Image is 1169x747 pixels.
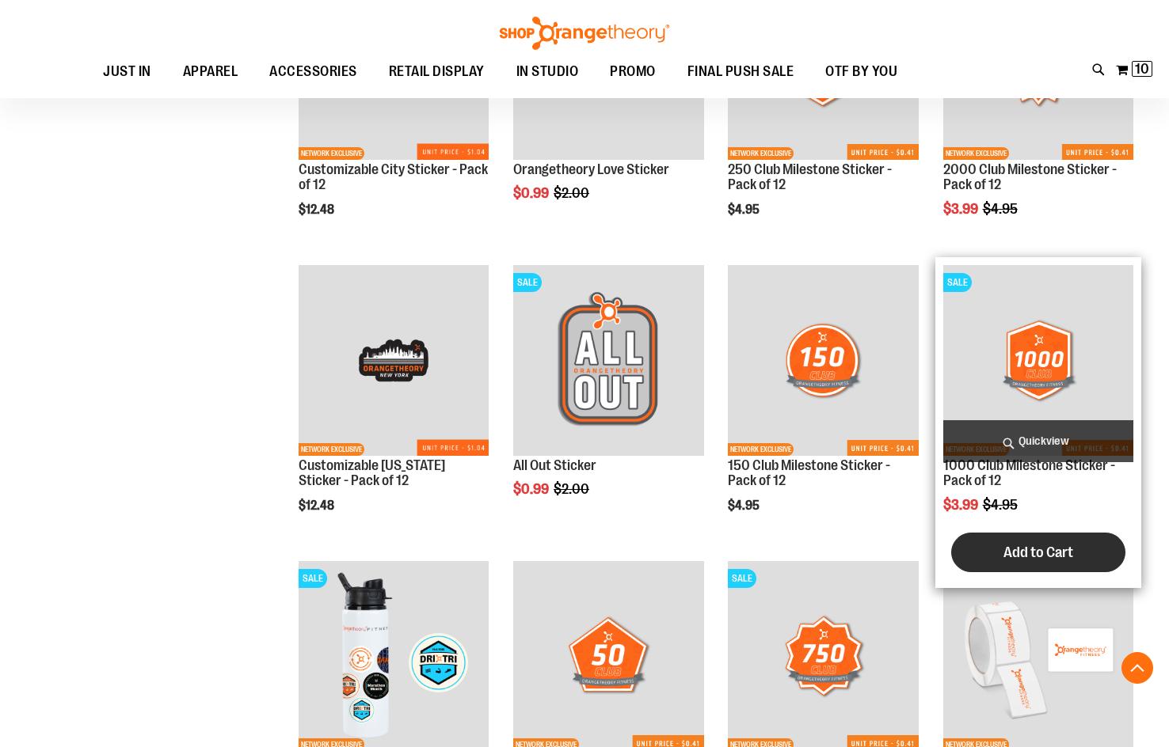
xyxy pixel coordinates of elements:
[983,497,1020,513] span: $4.95
[253,54,373,90] a: ACCESSORIES
[943,161,1117,193] a: 2000 Club Milestone Sticker - Pack of 12
[299,265,489,455] img: Product image for Customizable New York Sticker - 12 PK
[1121,652,1153,684] button: Back To Top
[610,54,656,89] span: PROMO
[554,481,592,497] span: $2.00
[943,265,1133,457] a: 1000 Club Milestone Sticker - Pack of 12SALENETWORK EXCLUSIVE
[825,54,897,89] span: OTF BY YOU
[513,161,669,177] a: Orangetheory Love Sticker
[672,54,810,90] a: FINAL PUSH SALE
[594,54,672,90] a: PROMO
[299,265,489,457] a: Product image for Customizable New York Sticker - 12 PKNETWORK EXCLUSIVE
[943,497,981,513] span: $3.99
[299,161,488,193] a: Customizable City Sticker - Pack of 12
[983,201,1020,217] span: $4.95
[728,147,794,160] span: NETWORK EXCLUSIVE
[1135,61,1149,77] span: 10
[728,443,794,456] span: NETWORK EXCLUSIVE
[167,54,254,90] a: APPAREL
[943,273,972,292] span: SALE
[513,185,551,201] span: $0.99
[299,203,337,217] span: $12.48
[728,499,762,513] span: $4.95
[943,147,1009,160] span: NETWORK EXCLUSIVE
[943,420,1133,462] a: Quickview
[299,443,364,456] span: NETWORK EXCLUSIVE
[389,54,485,89] span: RETAIL DISPLAY
[291,257,497,553] div: product
[943,265,1133,455] img: 1000 Club Milestone Sticker - Pack of 12
[373,54,501,90] a: RETAIL DISPLAY
[513,265,703,455] img: Product image for All Out Sticker
[728,203,762,217] span: $4.95
[943,457,1115,489] a: 1000 Club Milestone Sticker - Pack of 12
[554,185,592,201] span: $2.00
[505,257,711,537] div: product
[513,273,542,292] span: SALE
[497,17,672,50] img: Shop Orangetheory
[687,54,794,89] span: FINAL PUSH SALE
[951,533,1125,572] button: Add to Cart
[299,147,364,160] span: NETWORK EXCLUSIVE
[103,54,151,89] span: JUST IN
[516,54,579,89] span: IN STUDIO
[299,499,337,513] span: $12.48
[809,54,913,90] a: OTF BY YOU
[299,457,445,489] a: Customizable [US_STATE] Sticker - Pack of 12
[728,569,756,588] span: SALE
[183,54,238,89] span: APPAREL
[501,54,595,90] a: IN STUDIO
[720,257,926,553] div: product
[269,54,357,89] span: ACCESSORIES
[87,54,167,90] a: JUST IN
[728,457,890,489] a: 150 Club Milestone Sticker - Pack of 12
[513,481,551,497] span: $0.99
[943,201,981,217] span: $3.99
[513,265,703,457] a: Product image for All Out StickerSALE
[1003,544,1073,561] span: Add to Cart
[299,569,327,588] span: SALE
[728,265,918,457] a: 150 Club Milestone Sticker - Pack of 12NETWORK EXCLUSIVE
[728,161,892,193] a: 250 Club Milestone Sticker - Pack of 12
[935,257,1141,588] div: product
[513,457,596,473] a: All Out Sticker
[728,265,918,455] img: 150 Club Milestone Sticker - Pack of 12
